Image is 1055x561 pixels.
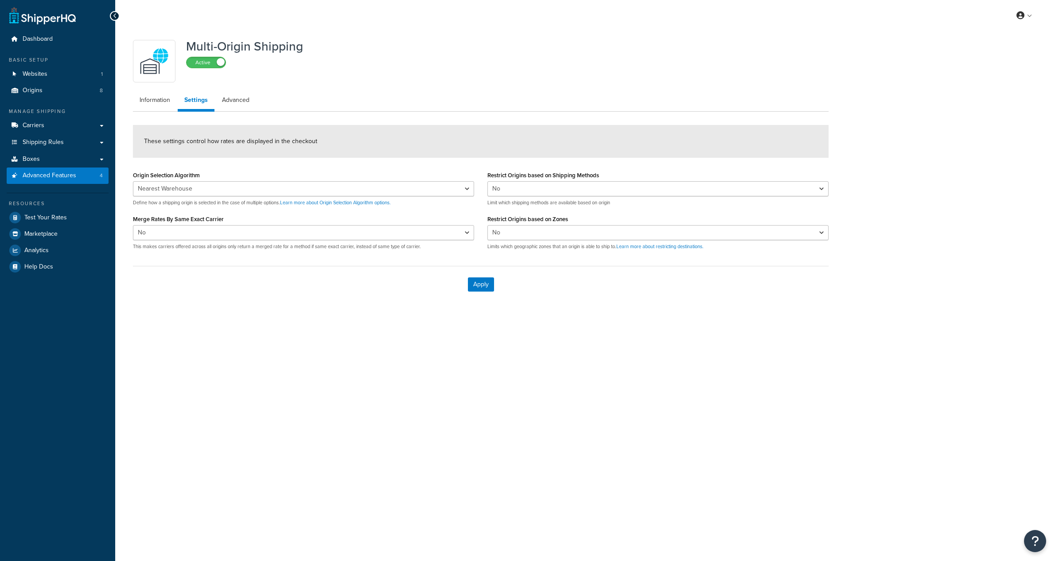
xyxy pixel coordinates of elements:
span: Shipping Rules [23,139,64,146]
span: Test Your Rates [24,214,67,222]
a: Boxes [7,151,109,168]
li: Websites [7,66,109,82]
p: This makes carriers offered across all origins only return a merged rate for a method if same exa... [133,243,474,250]
span: Marketplace [24,230,58,238]
span: Advanced Features [23,172,76,179]
h1: Multi-Origin Shipping [186,40,303,53]
span: 4 [100,172,103,179]
label: Restrict Origins based on Shipping Methods [487,172,599,179]
a: Information [133,91,177,109]
a: Dashboard [7,31,109,47]
button: Open Resource Center [1024,530,1046,552]
a: Learn more about Origin Selection Algorithm options. [280,199,391,206]
a: Advanced Features4 [7,168,109,184]
span: Websites [23,70,47,78]
p: Limit which shipping methods are available based on origin [487,199,829,206]
div: Basic Setup [7,56,109,64]
p: Define how a shipping origin is selected in the case of multiple options. [133,199,474,206]
li: Advanced Features [7,168,109,184]
a: Carriers [7,117,109,134]
span: Analytics [24,247,49,254]
span: Help Docs [24,263,53,271]
img: WatD5o0RtDAAAAAElFTkSuQmCC [139,46,170,77]
label: Active [187,57,226,68]
a: Analytics [7,242,109,258]
a: Marketplace [7,226,109,242]
a: Test Your Rates [7,210,109,226]
span: Origins [23,87,43,94]
button: Apply [468,277,494,292]
li: Origins [7,82,109,99]
span: Dashboard [23,35,53,43]
span: Carriers [23,122,44,129]
label: Merge Rates By Same Exact Carrier [133,216,224,222]
a: Shipping Rules [7,134,109,151]
div: Resources [7,200,109,207]
a: Learn more about restricting destinations. [616,243,704,250]
span: Boxes [23,156,40,163]
span: These settings control how rates are displayed in the checkout [144,136,317,146]
span: 1 [101,70,103,78]
div: Manage Shipping [7,108,109,115]
a: Help Docs [7,259,109,275]
a: Settings [178,91,214,112]
span: 8 [100,87,103,94]
label: Restrict Origins based on Zones [487,216,568,222]
p: Limits which geographic zones that an origin is able to ship to. [487,243,829,250]
label: Origin Selection Algorithm [133,172,200,179]
a: Advanced [215,91,256,109]
a: Origins8 [7,82,109,99]
a: Websites1 [7,66,109,82]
